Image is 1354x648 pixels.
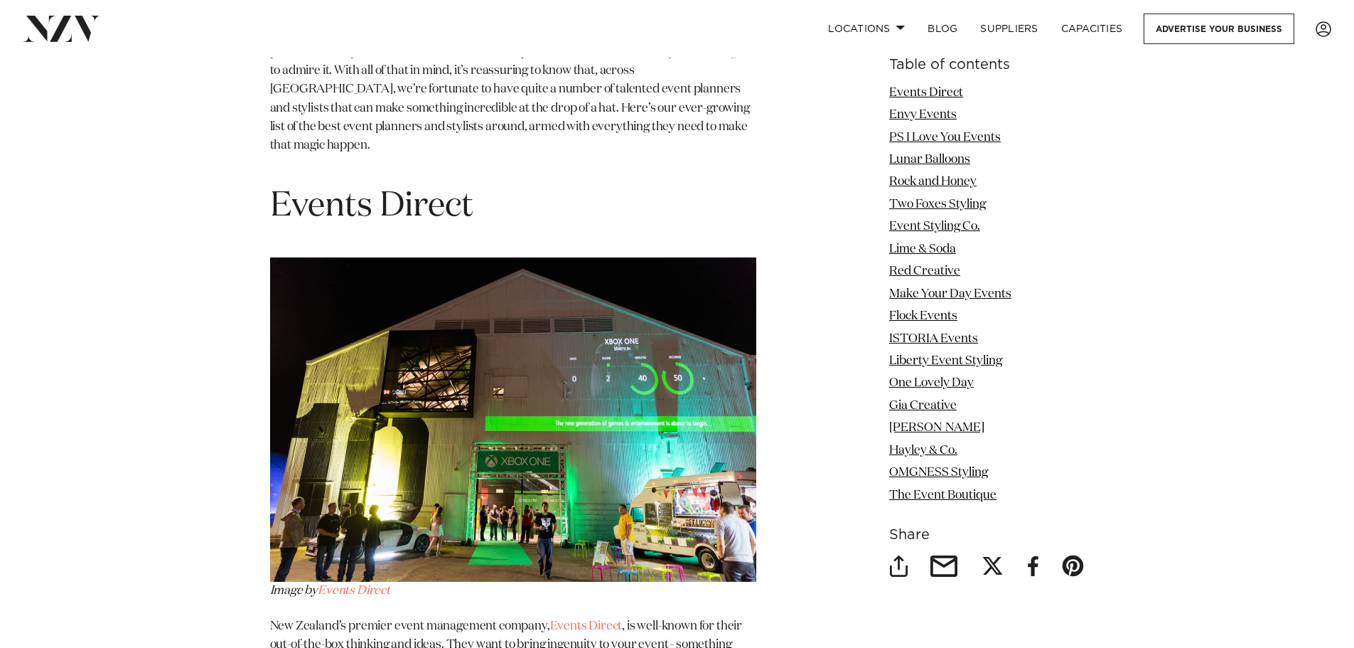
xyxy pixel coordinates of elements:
[889,378,974,390] a: One Lovely Day
[889,423,984,435] a: [PERSON_NAME]
[1144,14,1294,44] a: Advertise your business
[318,585,390,597] a: Events Direct
[889,58,1085,73] h6: Table of contents
[889,243,956,255] a: Lime & Soda
[889,445,957,457] a: Hayley & Co.
[270,585,318,597] span: Image by
[889,489,996,501] a: The Event Boutique
[889,198,986,211] a: Two Foxes Styling
[889,310,957,322] a: Flock Events
[889,109,957,121] a: Envy Events
[889,266,960,278] a: Red Creative
[270,620,550,632] span: New Zealand’s premier event management company,
[889,87,963,99] a: Events Direct
[889,132,1001,144] a: PS I Love You Events
[817,14,916,44] a: Locations
[889,176,977,188] a: Rock and Honey
[1050,14,1134,44] a: Capacities
[889,288,1011,300] a: Make Your Day Events
[889,355,1002,367] a: Liberty Event Styling
[889,467,988,479] a: OMGNESS Styling
[889,154,970,166] a: Lunar Balloons
[550,620,623,632] a: Events Direct
[640,46,689,58] span: chutzpah
[889,221,980,233] a: Event Styling Co.
[23,16,100,41] img: nzv-logo.png
[969,14,1049,44] a: SUPPLIERS
[889,333,978,345] a: ISTORIA Events
[889,528,1085,543] h6: Share
[916,14,969,44] a: BLOG
[270,189,473,223] span: Events Direct
[889,400,957,412] a: Gia Creative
